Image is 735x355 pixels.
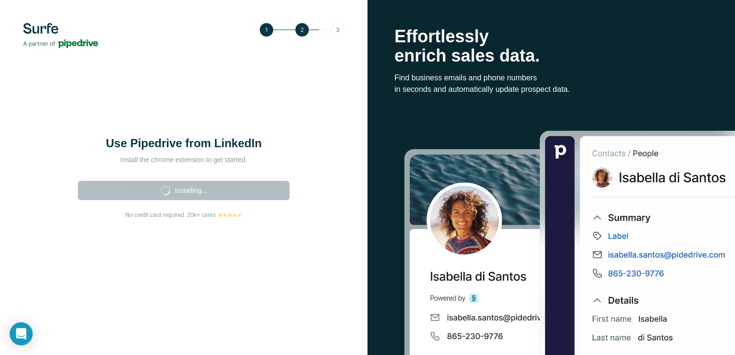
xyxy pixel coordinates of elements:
[394,72,708,84] p: Find business emails and phone numbers
[394,84,708,95] p: in seconds and automatically update prospect data.
[394,27,708,46] p: Effortlessly
[88,155,280,165] p: Install the chrome extension to get started.
[404,129,735,355] img: Surfe Stock Photo - Selling good vibes
[23,23,98,48] img: Surfe's logo
[10,322,33,345] div: Open Intercom Messenger
[126,211,216,219] span: No credit card required. 20k+ users
[394,46,708,65] p: enrich sales data.
[88,136,280,151] h1: Use Pipedrive from LinkedIn
[260,23,344,37] img: Step 2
